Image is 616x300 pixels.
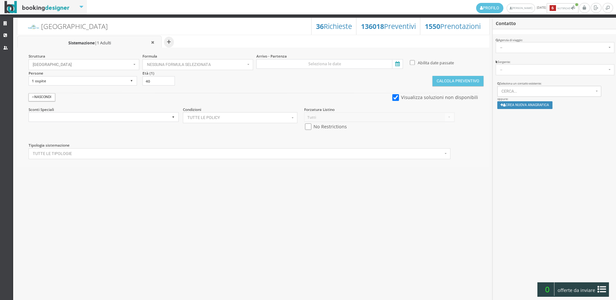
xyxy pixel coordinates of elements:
[500,68,607,72] span: --
[550,5,556,11] b: 6
[540,282,554,296] span: 0
[496,64,614,75] button: --
[493,82,616,113] div: oppure:
[556,285,597,295] span: offerte da inviare
[501,89,594,94] span: Cerca...
[4,1,70,14] img: BookingDesigner.com
[496,42,614,53] button: --
[496,38,613,42] div: Agenzia di viaggio:
[547,3,578,13] button: 6Notifiche
[476,3,579,13] span: [DATE]
[497,86,602,97] button: Cerca...
[476,3,503,13] a: Profilo
[497,82,612,86] div: Seleziona un contatto esistente:
[500,45,607,50] span: --
[496,60,613,64] div: Sorgente:
[497,101,553,109] button: Crea nuova anagrafica
[496,20,516,26] b: Contatto
[507,4,535,13] a: [PERSON_NAME]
